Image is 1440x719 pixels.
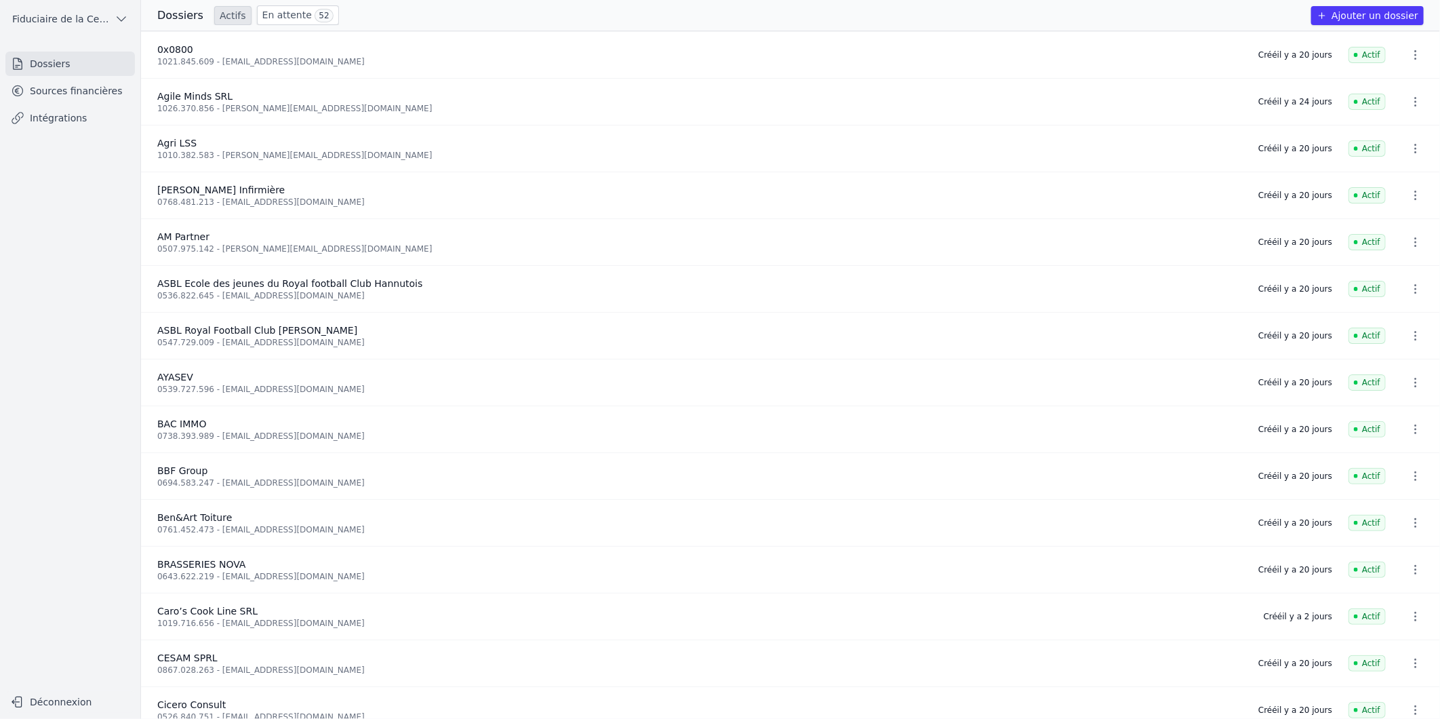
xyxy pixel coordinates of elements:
span: Actif [1348,374,1386,391]
div: 0867.028.263 - [EMAIL_ADDRESS][DOMAIN_NAME] [157,665,1242,676]
span: Actif [1348,702,1386,718]
div: Créé il y a 20 jours [1258,705,1332,716]
span: Actif [1348,655,1386,672]
span: BBF Group [157,465,207,476]
span: Caro’s Cook Line SRL [157,606,258,617]
a: En attente 52 [257,5,339,25]
span: Actif [1348,187,1386,203]
span: BRASSERIES NOVA [157,559,246,570]
span: [PERSON_NAME] Infirmière [157,184,285,195]
span: Actif [1348,468,1386,484]
span: Actif [1348,562,1386,578]
div: Créé il y a 20 jours [1258,658,1332,669]
span: Agri LSS [157,138,197,149]
div: Créé il y a 20 jours [1258,471,1332,482]
button: Déconnexion [5,691,135,713]
span: ASBL Ecole des jeunes du Royal football Club Hannutois [157,278,422,289]
div: 0643.622.219 - [EMAIL_ADDRESS][DOMAIN_NAME] [157,571,1242,582]
div: Créé il y a 2 jours [1264,611,1332,622]
div: 1021.845.609 - [EMAIL_ADDRESS][DOMAIN_NAME] [157,56,1242,67]
div: Créé il y a 20 jours [1258,190,1332,201]
div: Créé il y a 20 jours [1258,424,1332,435]
div: Créé il y a 20 jours [1258,50,1332,60]
span: 52 [315,9,333,22]
span: AYASEV [157,372,193,383]
div: Créé il y a 20 jours [1258,284,1332,294]
a: Dossiers [5,52,135,76]
div: 0738.393.989 - [EMAIL_ADDRESS][DOMAIN_NAME] [157,431,1242,442]
span: Actif [1348,140,1386,157]
span: Actif [1348,515,1386,531]
div: 0536.822.645 - [EMAIL_ADDRESS][DOMAIN_NAME] [157,290,1242,301]
div: Créé il y a 20 jours [1258,143,1332,154]
div: 1026.370.856 - [PERSON_NAME][EMAIL_ADDRESS][DOMAIN_NAME] [157,103,1242,114]
span: Actif [1348,328,1386,344]
div: 1019.716.656 - [EMAIL_ADDRESS][DOMAIN_NAME] [157,618,1247,629]
span: Actif [1348,47,1386,63]
span: Cicero Consult [157,699,226,710]
span: Actif [1348,421,1386,438]
div: Créé il y a 24 jours [1258,96,1332,107]
span: ASBL Royal Football Club [PERSON_NAME] [157,325,357,336]
div: 0539.727.596 - [EMAIL_ADDRESS][DOMAIN_NAME] [157,384,1242,395]
a: Intégrations [5,106,135,130]
div: 0768.481.213 - [EMAIL_ADDRESS][DOMAIN_NAME] [157,197,1242,208]
span: Ben&Art Toiture [157,512,232,523]
div: 1010.382.583 - [PERSON_NAME][EMAIL_ADDRESS][DOMAIN_NAME] [157,150,1242,161]
div: Créé il y a 20 jours [1258,330,1332,341]
span: Fiduciaire de la Cense & Associés [12,12,109,26]
div: Créé il y a 20 jours [1258,564,1332,575]
span: CESAM SPRL [157,653,218,663]
span: Actif [1348,281,1386,297]
button: Ajouter un dossier [1311,6,1424,25]
span: Agile Minds SRL [157,91,233,102]
div: 0507.975.142 - [PERSON_NAME][EMAIL_ADDRESS][DOMAIN_NAME] [157,244,1242,254]
button: Fiduciaire de la Cense & Associés [5,8,135,30]
span: Actif [1348,608,1386,625]
span: BAC IMMO [157,419,206,429]
div: 0547.729.009 - [EMAIL_ADDRESS][DOMAIN_NAME] [157,337,1242,348]
div: 0761.452.473 - [EMAIL_ADDRESS][DOMAIN_NAME] [157,524,1242,535]
div: Créé il y a 20 jours [1258,377,1332,388]
h3: Dossiers [157,7,203,24]
a: Actifs [214,6,252,25]
span: AM Partner [157,231,209,242]
a: Sources financières [5,79,135,103]
div: 0694.583.247 - [EMAIL_ADDRESS][DOMAIN_NAME] [157,478,1242,488]
div: Créé il y a 20 jours [1258,237,1332,248]
span: Actif [1348,94,1386,110]
span: 0x0800 [157,44,193,55]
span: Actif [1348,234,1386,250]
div: Créé il y a 20 jours [1258,518,1332,528]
